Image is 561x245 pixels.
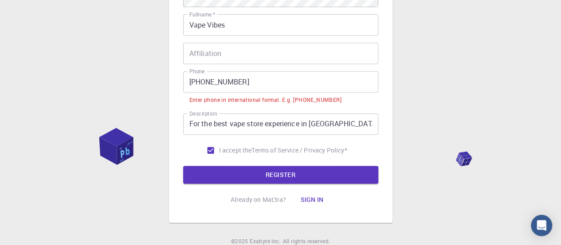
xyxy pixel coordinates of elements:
[293,191,330,209] button: Sign in
[250,237,281,245] span: Exabyte Inc.
[189,110,217,117] label: Description
[531,215,552,236] div: Open Intercom Messenger
[251,146,347,155] p: Terms of Service / Privacy Policy *
[219,146,252,155] span: I accept the
[189,96,341,104] div: Enter phone in international format. E.g. [PHONE_NUMBER]
[251,146,347,155] a: Terms of Service / Privacy Policy*
[189,11,215,18] label: Fullname
[231,195,286,204] p: Already on Mat3ra?
[183,166,378,184] button: REGISTER
[189,68,204,75] label: Phone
